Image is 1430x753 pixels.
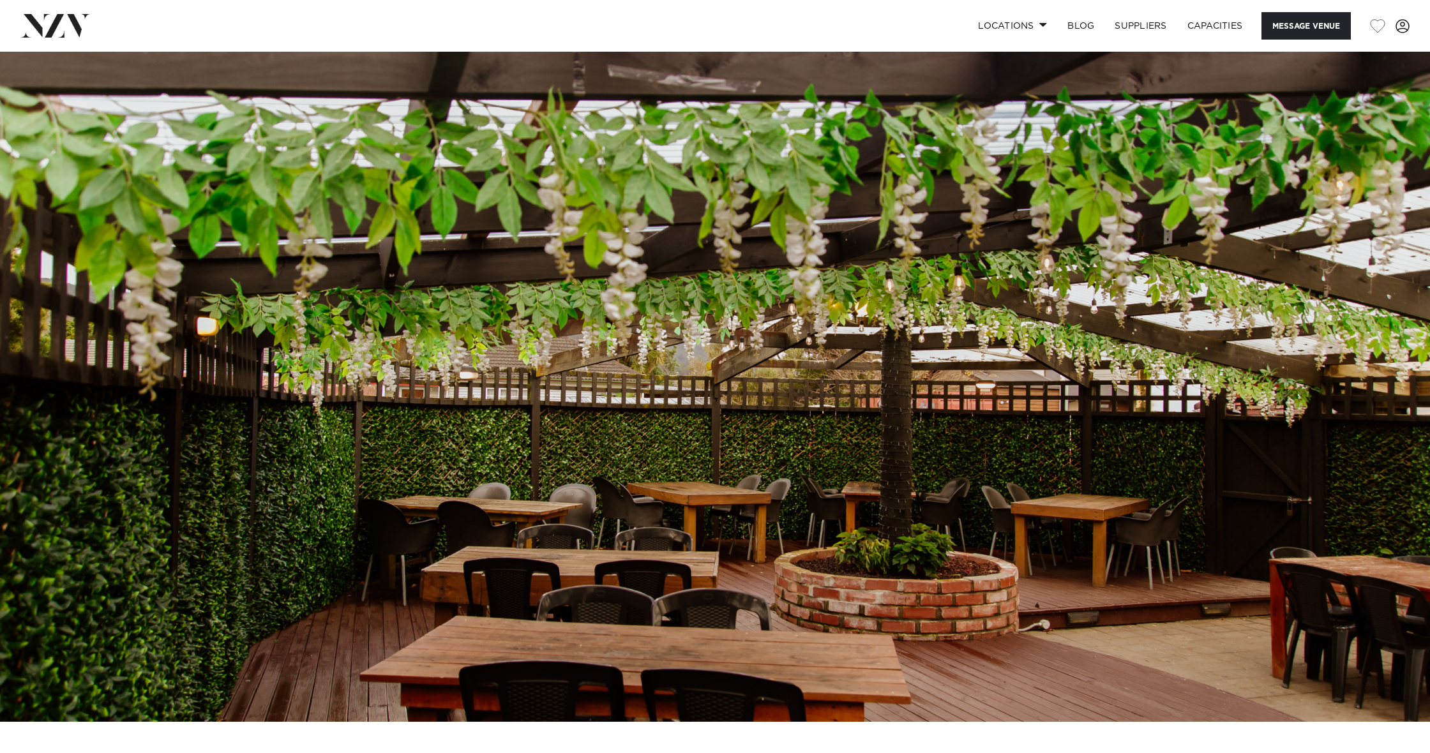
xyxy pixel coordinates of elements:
a: Locations [968,12,1057,40]
a: Capacities [1177,12,1253,40]
img: nzv-logo.png [20,14,90,37]
button: Message Venue [1261,12,1351,40]
a: BLOG [1057,12,1104,40]
a: SUPPLIERS [1104,12,1177,40]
